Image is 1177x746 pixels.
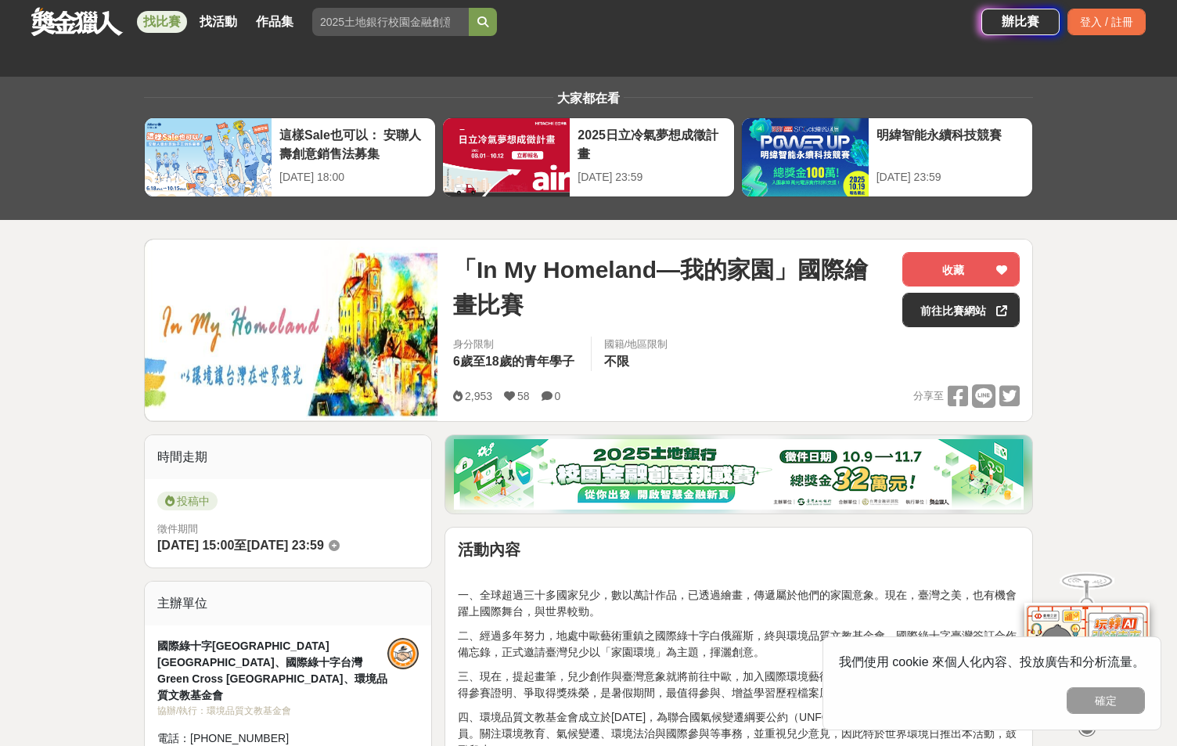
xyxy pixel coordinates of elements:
[145,582,431,625] div: 主辦單位
[1067,687,1145,714] button: 確定
[279,126,427,161] div: 這樣Sale也可以： 安聯人壽創意銷售法募集
[157,539,234,552] span: [DATE] 15:00
[458,628,1020,661] p: 二、經過多年努力，地處中歐藝術重鎮之國際綠十字白俄羅斯，終與環境品質文教基金會、國際綠十字臺灣簽訂合作備忘錄，正式邀請臺灣兒少以「家園環境」為主題，揮灑創意。
[578,126,725,161] div: 2025日立冷氣夢想成徵計畫
[453,337,578,352] div: 身分限制
[839,655,1145,669] span: 我們使用 cookie 來個人化內容、投放廣告和分析流量。
[157,492,218,510] span: 投稿中
[876,126,1024,161] div: 明緯智能永續科技競賽
[1024,603,1150,707] img: d2146d9a-e6f6-4337-9592-8cefde37ba6b.png
[604,355,629,368] span: 不限
[741,117,1033,197] a: 明緯智能永續科技競賽[DATE] 23:59
[157,638,387,704] div: 國際綠十字[GEOGRAPHIC_DATA] [GEOGRAPHIC_DATA]、國際綠十字台灣Green Cross [GEOGRAPHIC_DATA]、環境品質文教基金會
[157,523,198,535] span: 徵件期間
[145,240,437,420] img: Cover Image
[442,117,734,197] a: 2025日立冷氣夢想成徵計畫[DATE] 23:59
[247,539,323,552] span: [DATE] 23:59
[145,435,431,479] div: 時間走期
[902,293,1020,327] a: 前往比賽網站
[157,704,387,718] div: 協辦/執行： 環境品質文教基金會
[458,587,1020,620] p: 一、全球超過三十多國家兒少，數以萬計作品，已透過繪畫，傳遞屬於他們的家園意象。現在，臺灣之美，也有機會躍上國際舞台，與世界較勁。
[876,169,1024,186] div: [DATE] 23:59
[981,9,1060,35] a: 辦比賽
[250,11,300,33] a: 作品集
[578,169,725,186] div: [DATE] 23:59
[193,11,243,33] a: 找活動
[458,541,520,558] strong: 活動內容
[137,11,187,33] a: 找比賽
[453,252,890,323] span: 「In My Homeland—我的家園」國際繪畫比賽
[555,390,561,402] span: 0
[312,8,469,36] input: 2025土地銀行校園金融創意挑戰賽：從你出發 開啟智慧金融新頁
[454,439,1024,510] img: d20b4788-230c-4a26-8bab-6e291685a538.png
[517,390,530,402] span: 58
[902,252,1020,287] button: 收藏
[279,169,427,186] div: [DATE] 18:00
[913,384,944,408] span: 分享至
[1067,9,1146,35] div: 登入 / 註冊
[553,92,624,105] span: 大家都在看
[234,539,247,552] span: 至
[604,337,668,352] div: 國籍/地區限制
[144,117,436,197] a: 這樣Sale也可以： 安聯人壽創意銷售法募集[DATE] 18:00
[465,390,492,402] span: 2,953
[458,669,1020,701] p: 三、現在，提起畫筆，兒少創作與臺灣意象就將前往中歐，加入國際環境藝術交流與競賽的舞台。每位報名者更會獲得參賽證明、爭取得獎殊榮，是暑假期間，最值得參與、增益學習歷程檔案風采的絕佳機會。
[453,355,574,368] span: 6歲至18歲的青年學子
